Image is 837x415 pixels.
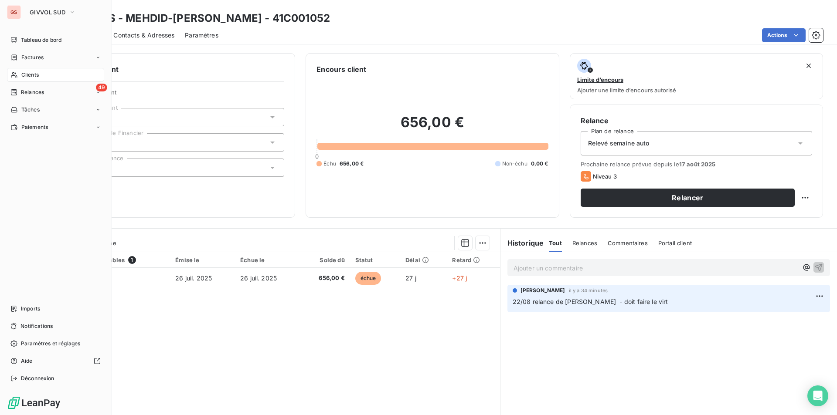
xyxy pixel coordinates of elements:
span: il y a 34 minutes [569,288,608,293]
span: Échu [323,160,336,168]
span: Relances [21,88,44,96]
div: Pièces comptables [71,256,165,264]
h6: Relance [581,115,812,126]
span: Paiements [21,123,48,131]
span: échue [355,272,381,285]
span: Déconnexion [21,375,54,382]
span: Prochaine relance prévue depuis le [581,161,812,168]
span: Clients [21,71,39,79]
span: Factures [21,54,44,61]
h3: ALMAS - MEHDID-[PERSON_NAME] - 41C001052 [77,10,330,26]
button: Actions [762,28,806,42]
span: Notifications [20,322,53,330]
span: 656,00 € [340,160,364,168]
img: Logo LeanPay [7,396,61,410]
span: Paramètres et réglages [21,340,80,348]
span: Propriétés Client [70,89,284,101]
a: Imports [7,302,104,316]
span: 26 juil. 2025 [175,274,212,282]
span: 17 août 2025 [679,161,716,168]
div: GS [7,5,21,19]
span: 49 [96,84,107,91]
span: 27 j [405,274,416,282]
a: Paiements [7,120,104,134]
span: Aide [21,357,33,365]
span: Tout [549,240,562,246]
span: Ajouter une limite d’encours autorisé [577,87,676,94]
div: Retard [452,256,494,263]
h6: Encours client [316,64,366,74]
span: [PERSON_NAME] [521,287,565,294]
span: 0,00 € [531,160,548,168]
a: Clients [7,68,104,82]
span: Portail client [658,240,692,246]
span: +27 j [452,274,467,282]
div: Open Intercom Messenger [807,385,828,406]
span: Niveau 3 [593,173,617,180]
h6: Informations client [53,64,284,74]
a: Tableau de bord [7,33,104,47]
span: Tableau de bord [21,36,61,44]
h2: 656,00 € [316,114,548,140]
a: Factures [7,51,104,64]
a: Tâches [7,103,104,117]
h6: Historique [500,238,544,248]
a: Aide [7,354,104,368]
span: Non-échu [502,160,527,168]
span: Imports [21,305,40,313]
span: 0 [315,153,319,160]
span: Paramètres [185,31,218,40]
span: GIVVOL SUD [30,9,65,16]
span: 26 juil. 2025 [240,274,277,282]
span: Limite d’encours [577,76,623,83]
div: Solde dû [305,256,345,263]
div: Émise le [175,256,230,263]
div: Délai [405,256,442,263]
span: 656,00 € [305,274,345,283]
div: Statut [355,256,395,263]
span: Relances [572,240,597,246]
span: Tâches [21,106,40,114]
span: 22/08 relance de [PERSON_NAME] - doit faire le virt [513,298,668,305]
div: Échue le [240,256,295,263]
span: Contacts & Adresses [113,31,174,40]
a: 49Relances [7,85,104,99]
a: Paramètres et réglages [7,337,104,351]
button: Relancer [581,189,795,207]
span: Relevé semaine auto [588,139,650,148]
span: Commentaires [608,240,648,246]
span: 1 [128,256,136,264]
button: Limite d’encoursAjouter une limite d’encours autorisé [570,53,823,99]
